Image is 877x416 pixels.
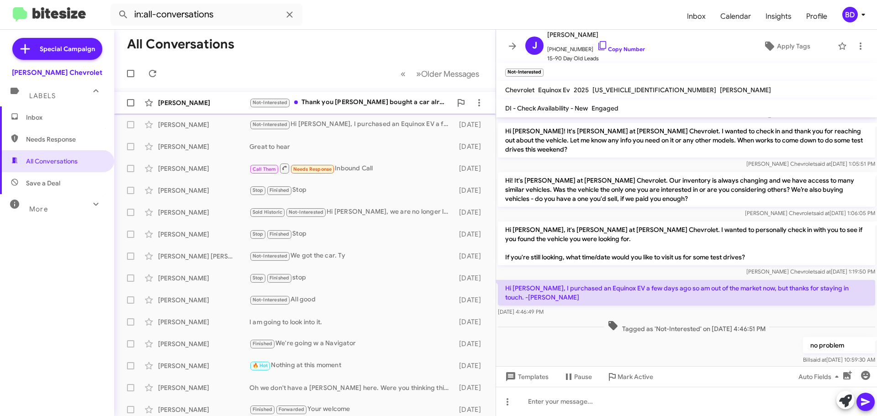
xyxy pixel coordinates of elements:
[395,64,411,83] button: Previous
[253,253,288,259] span: Not-Interested
[396,64,485,83] nav: Page navigation example
[574,86,589,94] span: 2025
[253,231,264,237] span: Stop
[505,104,588,112] span: DI - Check Availability - New
[532,38,537,53] span: J
[158,142,249,151] div: [PERSON_NAME]
[574,369,592,385] span: Pause
[249,317,454,326] div: I am going to look into it.
[740,38,833,54] button: Apply Tags
[253,275,264,281] span: Stop
[249,273,454,283] div: stop
[249,163,454,174] div: Inbound Call
[26,113,104,122] span: Inbox
[416,68,421,79] span: »
[604,320,769,333] span: Tagged as 'Not-Interested' on [DATE] 4:46:51 PM
[158,98,249,107] div: [PERSON_NAME]
[454,120,488,129] div: [DATE]
[249,119,454,130] div: Hi [PERSON_NAME], I purchased an Equinox EV a few days ago so am out of the market now, but thank...
[401,68,406,79] span: «
[503,369,549,385] span: Templates
[745,210,875,216] span: [PERSON_NAME] Chevrolet [DATE] 1:06:05 PM
[253,297,288,303] span: Not-Interested
[746,268,875,275] span: [PERSON_NAME] Chevrolet [DATE] 1:19:50 PM
[269,275,290,281] span: Finished
[293,166,332,172] span: Needs Response
[746,160,875,167] span: [PERSON_NAME] Chevrolet [DATE] 1:05:51 PM
[454,317,488,326] div: [DATE]
[158,295,249,305] div: [PERSON_NAME]
[454,383,488,392] div: [DATE]
[547,54,645,63] span: 15-90 Day Old Leads
[803,356,875,363] span: Bill [DATE] 10:59:30 AM
[803,337,875,353] p: no problem
[12,38,102,60] a: Special Campaign
[29,92,56,100] span: Labels
[158,230,249,239] div: [PERSON_NAME]
[758,3,799,30] a: Insights
[842,7,858,22] div: BD
[454,230,488,239] div: [DATE]
[158,164,249,173] div: [PERSON_NAME]
[158,208,249,217] div: [PERSON_NAME]
[158,339,249,348] div: [PERSON_NAME]
[815,268,831,275] span: said at
[680,3,713,30] a: Inbox
[276,405,306,414] span: Forwarded
[454,142,488,151] div: [DATE]
[158,361,249,370] div: [PERSON_NAME]
[498,308,544,315] span: [DATE] 4:46:49 PM
[454,361,488,370] div: [DATE]
[421,69,479,79] span: Older Messages
[249,142,454,151] div: Great to hear
[253,363,268,369] span: 🔥 Hot
[249,360,454,371] div: Nothing at this moment
[12,68,102,77] div: [PERSON_NAME] Chevrolet
[127,37,234,52] h1: All Conversations
[289,209,324,215] span: Not-Interested
[592,104,618,112] span: Engaged
[791,369,850,385] button: Auto Fields
[505,68,544,77] small: Not-Interested
[454,274,488,283] div: [DATE]
[835,7,867,22] button: BD
[249,383,454,392] div: Oh we don't have a [PERSON_NAME] here. Were you thinking this was [PERSON_NAME] Chevrolet
[814,210,829,216] span: said at
[249,97,452,108] div: Thank you [PERSON_NAME] bought a car already is of 2025 Nissan Kick
[454,339,488,348] div: [DATE]
[498,221,875,265] p: Hi [PERSON_NAME], it's [PERSON_NAME] at [PERSON_NAME] Chevrolet. I wanted to personally check in ...
[454,295,488,305] div: [DATE]
[547,40,645,54] span: [PHONE_NUMBER]
[547,29,645,40] span: [PERSON_NAME]
[158,317,249,326] div: [PERSON_NAME]
[158,120,249,129] div: [PERSON_NAME]
[158,405,249,414] div: [PERSON_NAME]
[498,172,875,207] p: Hi! It's [PERSON_NAME] at [PERSON_NAME] Chevrolet. Our inventory is always changing and we have a...
[538,86,570,94] span: Equinox Ev
[799,3,835,30] a: Profile
[269,231,290,237] span: Finished
[713,3,758,30] a: Calendar
[26,179,60,188] span: Save a Deal
[158,186,249,195] div: [PERSON_NAME]
[720,86,771,94] span: [PERSON_NAME]
[253,341,273,347] span: Finished
[158,274,249,283] div: [PERSON_NAME]
[798,369,842,385] span: Auto Fields
[454,252,488,261] div: [DATE]
[111,4,302,26] input: Search
[249,251,454,261] div: We got the car. Ty
[249,295,454,305] div: All good
[556,369,599,385] button: Pause
[496,369,556,385] button: Templates
[454,208,488,217] div: [DATE]
[158,252,249,261] div: [PERSON_NAME] [PERSON_NAME]
[29,205,48,213] span: More
[253,100,288,105] span: Not-Interested
[249,338,454,349] div: We're going w a Navigator
[40,44,95,53] span: Special Campaign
